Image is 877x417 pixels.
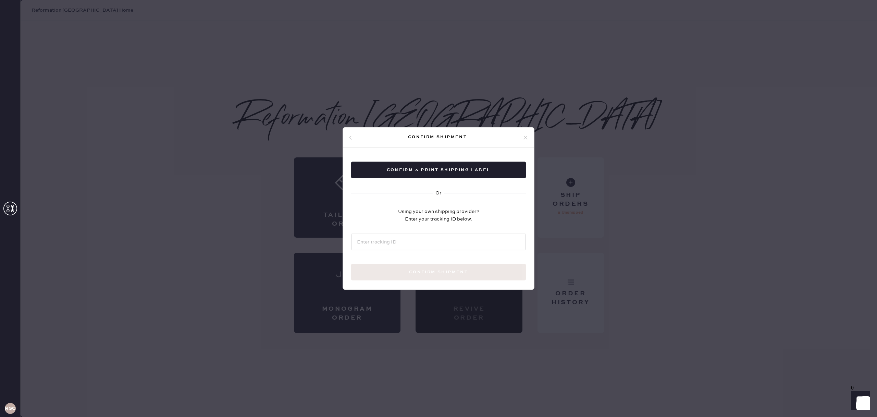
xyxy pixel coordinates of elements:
[435,189,442,197] div: Or
[351,264,526,281] button: Confirm shipment
[351,162,526,178] button: Confirm & Print shipping label
[351,234,526,250] input: Enter tracking ID
[353,133,522,141] div: Confirm shipment
[5,406,16,411] h3: RSCPA
[398,208,479,223] div: Using your own shipping provider? Enter your tracking ID below.
[844,386,874,416] iframe: Front Chat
